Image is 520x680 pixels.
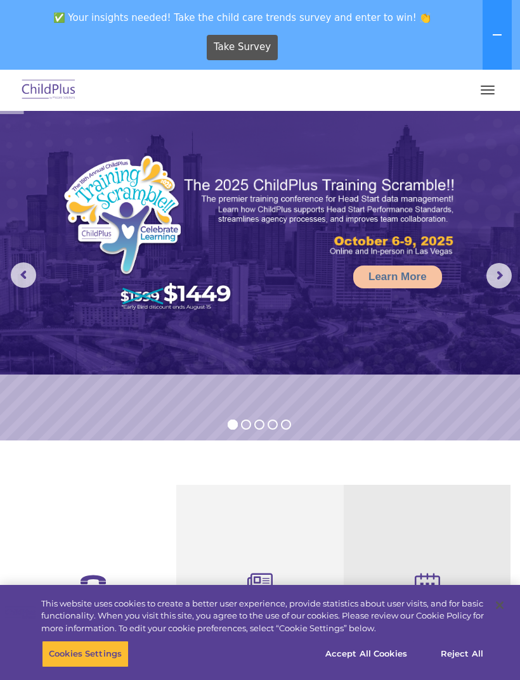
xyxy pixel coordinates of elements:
button: Accept All Cookies [318,641,414,667]
button: Reject All [422,641,502,667]
a: Learn More [353,266,442,288]
button: Cookies Settings [42,641,129,667]
span: Take Survey [214,36,271,58]
button: Close [486,591,514,619]
img: ChildPlus by Procare Solutions [19,75,79,105]
a: Take Survey [207,35,278,60]
span: ✅ Your insights needed! Take the child care trends survey and enter to win! 👏 [5,5,480,30]
div: This website uses cookies to create a better user experience, provide statistics about user visit... [41,598,484,635]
